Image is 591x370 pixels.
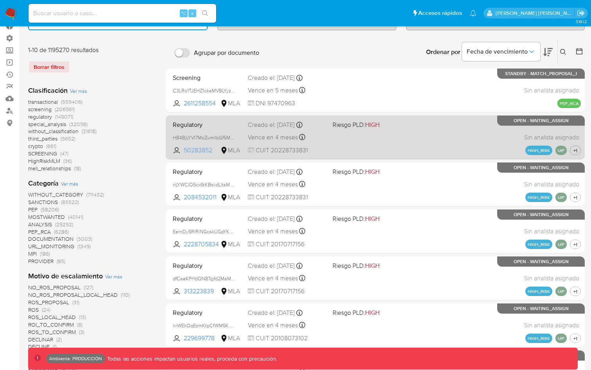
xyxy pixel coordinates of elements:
p: Todas las acciones impactan usuarios reales, proceda con precaución. [105,355,277,363]
a: Salir [577,9,585,17]
p: franco.plomer@mercadolibre.com [496,9,575,17]
p: Ambiente: PRODUCCIÓN [49,357,102,360]
button: search-icon [197,8,213,19]
span: 3.161.2 [576,18,587,25]
input: Buscar usuario o caso... [29,8,216,18]
span: Accesos rápidos [418,9,462,17]
a: Notificaciones [470,10,476,16]
span: ⌥ [181,9,186,17]
span: s [191,9,193,17]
